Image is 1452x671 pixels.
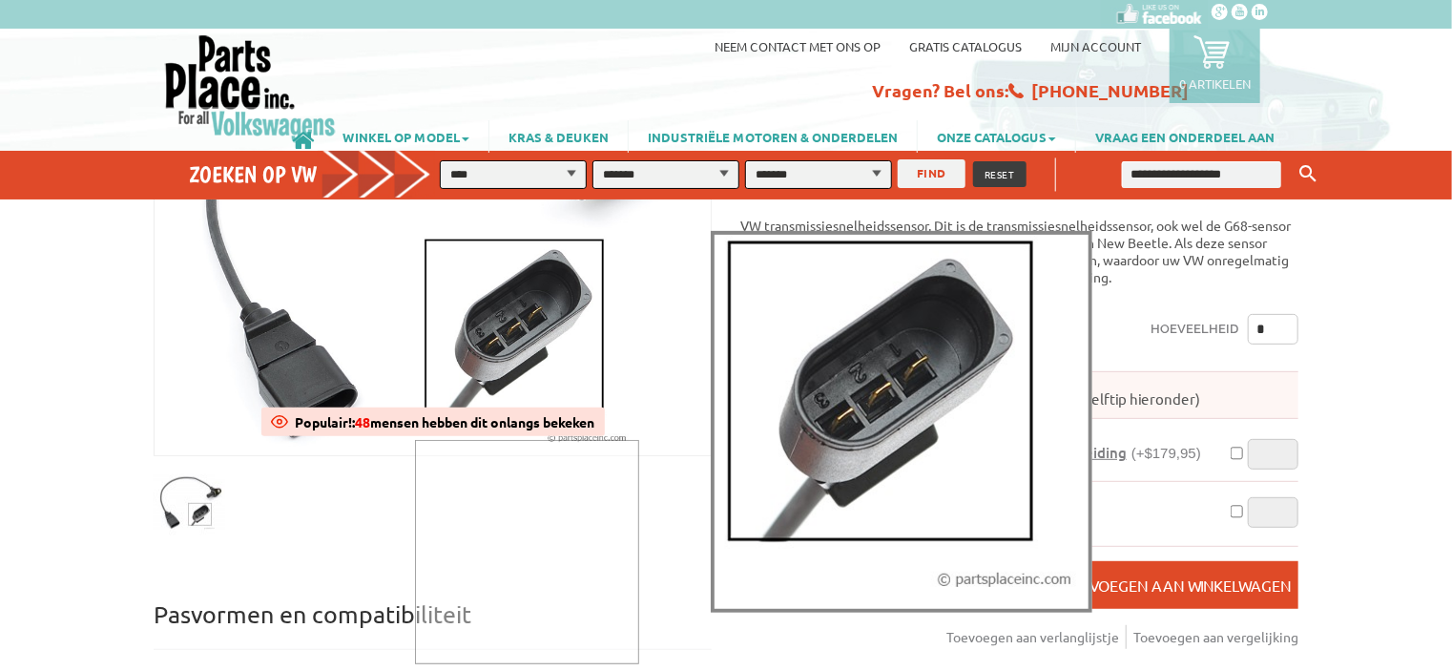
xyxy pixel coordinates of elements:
button: FIND [898,159,965,188]
font: Toevoegen aan vergelijking [1133,628,1298,645]
img: G68 Transmissiesnelheidssensor voor 4-versnellingsautomaat [154,467,225,538]
button: RESET [973,161,1027,187]
a: Toevoegen aan vergelijking [1133,625,1298,649]
font: Pasvormen en compatibiliteit [154,599,471,629]
a: 0 artikelen [1170,29,1260,103]
a: Neem contact met ons op [715,38,881,54]
font: Toevoegen aan verlanglijstje [946,628,1119,645]
font: WINKEL OP MODEL [342,129,460,145]
a: KRAS & DEUKEN [489,120,628,153]
font: (+$179,95) [1131,445,1201,461]
a: ONZE CATALOGUS [918,120,1075,153]
font: KRAS & DEUKEN [508,129,609,145]
a: VRAAG EEN ONDERDEEL AAN [1076,120,1294,153]
button: Toevoegen aan winkelwagen [1053,561,1298,609]
font: RESET [985,167,1015,181]
font: INDUSTRIËLE MOTOREN & ONDERDELEN [648,129,898,145]
button: Zoeken op trefwoord [1294,158,1322,190]
font: VRAAG EEN ONDERDEEL AAN [1095,129,1275,145]
a: WINKEL OP MODEL [323,120,488,153]
a: Mijn account [1050,38,1141,54]
font: Hoeveelheid [1151,322,1238,336]
img: Onderdelenplaats Inc! [163,33,338,143]
font: ONZE CATALOGUS [937,129,1047,145]
font: (Zie doe-het-zelftip hieronder) [998,390,1200,409]
font: 0 artikelen [1179,75,1251,92]
a: Toevoegen aan verlanglijstje [946,625,1127,649]
font: Zoeken op VW [189,160,317,188]
a: Gratis catalogus [909,38,1022,54]
a: INDUSTRIËLE MOTOREN & ONDERDELEN [629,120,917,153]
font: Toevoegen aan winkelwagen [1061,576,1291,595]
font: VW transmissiesnelheidssensor. Dit is de transmissiesnelheidssensor, ook wel de G68-sensor genoem... [740,217,1291,285]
